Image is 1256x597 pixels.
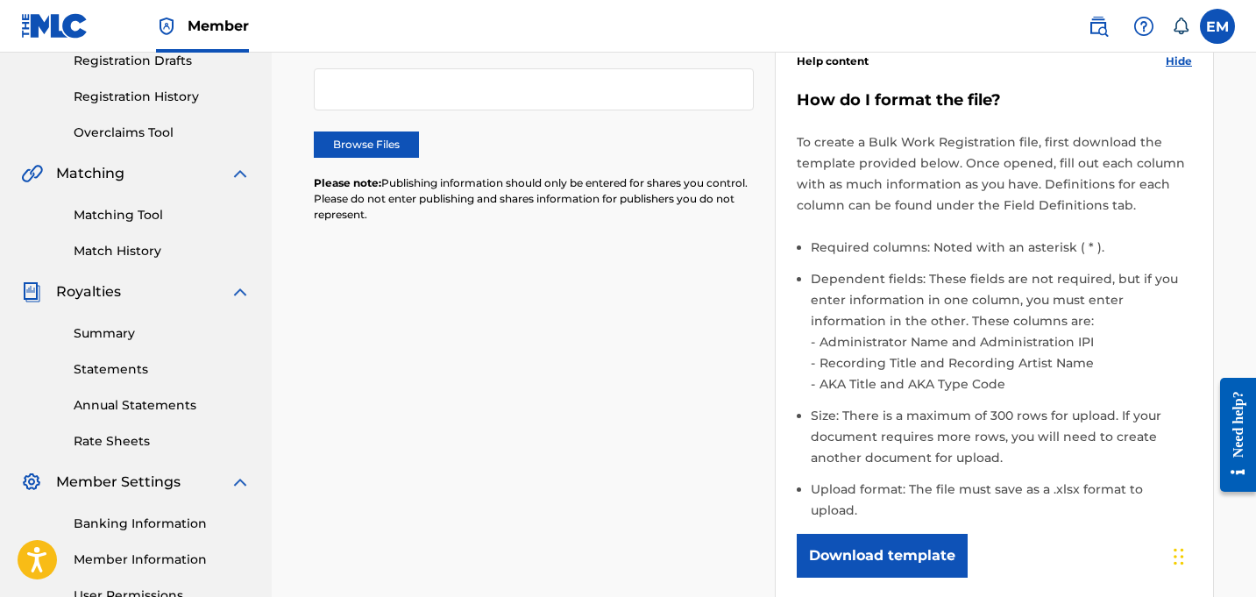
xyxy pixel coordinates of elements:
a: Banking Information [74,515,251,533]
a: Member Information [74,551,251,569]
img: Royalties [21,281,42,302]
span: Hide [1166,53,1192,69]
span: Please note: [314,176,381,189]
img: MLC Logo [21,13,89,39]
span: Help content [797,53,869,69]
span: Member [188,16,249,36]
div: Help [1126,9,1161,44]
p: To create a Bulk Work Registration file, first download the template provided below. Once opened,... [797,131,1193,216]
a: Registration History [74,88,251,106]
div: Notifications [1172,18,1189,35]
li: AKA Title and AKA Type Code [815,373,1193,394]
li: Dependent fields: These fields are not required, but if you enter information in one column, you ... [811,268,1193,405]
a: Annual Statements [74,396,251,415]
a: Statements [74,360,251,379]
img: expand [230,472,251,493]
img: search [1088,16,1109,37]
li: Size: There is a maximum of 300 rows for upload. If your document requires more rows, you will ne... [811,405,1193,479]
a: Match History [74,242,251,260]
div: User Menu [1200,9,1235,44]
img: help [1133,16,1154,37]
p: Publishing information should only be entered for shares you control. Please do not enter publish... [314,175,754,223]
img: Matching [21,163,43,184]
span: Royalties [56,281,121,302]
a: Rate Sheets [74,432,251,451]
li: Administrator Name and Administration IPI [815,331,1193,352]
h5: How do I format the file? [797,90,1193,110]
button: Download template [797,534,968,578]
a: Matching Tool [74,206,251,224]
img: expand [230,281,251,302]
li: Recording Title and Recording Artist Name [815,352,1193,373]
div: Drag [1174,530,1184,583]
a: Summary [74,324,251,343]
img: Top Rightsholder [156,16,177,37]
label: Browse Files [314,131,419,158]
a: Public Search [1081,9,1116,44]
iframe: Resource Center [1207,364,1256,505]
img: expand [230,163,251,184]
iframe: Chat Widget [1168,513,1256,597]
img: Member Settings [21,472,42,493]
a: Registration Drafts [74,52,251,70]
span: Member Settings [56,472,181,493]
span: Matching [56,163,124,184]
li: Required columns: Noted with an asterisk ( * ). [811,237,1193,268]
a: Overclaims Tool [74,124,251,142]
li: Upload format: The file must save as a .xlsx format to upload. [811,479,1193,521]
